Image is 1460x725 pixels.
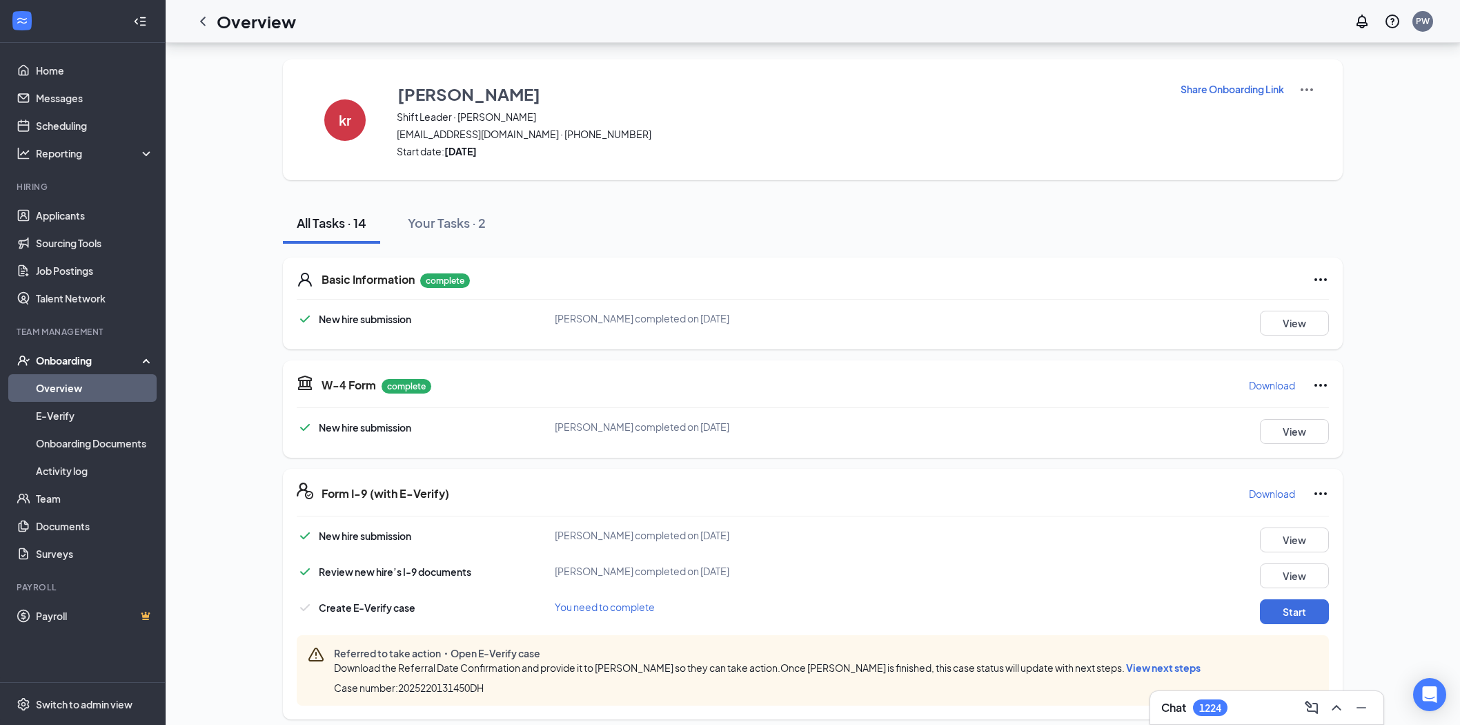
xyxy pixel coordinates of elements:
div: All Tasks · 14 [297,214,366,231]
button: View [1260,419,1329,444]
svg: Ellipses [1312,485,1329,502]
button: kr [310,81,379,158]
svg: UserCheck [17,354,30,367]
span: Start date: [397,144,1163,158]
button: Share Onboarding Link [1180,81,1285,97]
a: Job Postings [36,257,154,284]
span: Shift Leader · [PERSON_NAME] [397,110,1163,124]
span: Download the Referral Date Confirmation and provide it to [PERSON_NAME] so they can take action.O... [334,661,1201,674]
a: Messages [36,84,154,112]
h3: Chat [1161,700,1186,715]
svg: WorkstreamLogo [15,14,29,28]
svg: User [297,271,313,288]
button: View [1260,563,1329,588]
div: Reporting [36,146,155,160]
svg: Analysis [17,146,30,160]
p: complete [382,379,431,394]
svg: Checkmark [297,599,313,616]
strong: [DATE] [444,145,477,157]
span: New hire submission [319,530,411,542]
svg: Ellipses [1312,377,1329,394]
a: PayrollCrown [36,602,154,630]
h5: W-4 Form [322,378,376,393]
span: Referred to take action・Open E-Verify case [334,646,1206,660]
div: Team Management [17,326,151,338]
button: View [1260,311,1329,336]
span: New hire submission [319,313,411,325]
p: Download [1249,487,1295,501]
h1: Overview [217,10,296,33]
span: View next steps [1126,661,1201,674]
span: Case number: 2025220131450DH [334,681,484,695]
a: Talent Network [36,284,154,312]
svg: Warning [308,646,324,663]
div: Payroll [17,581,151,593]
button: Download [1248,374,1296,396]
svg: ChevronUp [1328,699,1345,716]
span: New hire submission [319,421,411,434]
span: Create E-Verify case [319,601,415,614]
span: [PERSON_NAME] completed on [DATE] [555,420,729,433]
svg: Checkmark [297,419,313,436]
p: Share Onboarding Link [1181,82,1284,96]
div: 1224 [1199,702,1221,714]
svg: QuestionInfo [1384,13,1401,30]
span: [PERSON_NAME] completed on [DATE] [555,529,729,541]
div: Switch to admin view [36,697,132,711]
a: Home [36,57,154,84]
div: Onboarding [36,354,142,367]
a: Scheduling [36,112,154,139]
a: Team [36,485,154,512]
a: E-Verify [36,402,154,429]
span: You need to complete [555,601,655,613]
h4: kr [339,115,351,125]
button: ComposeMessage [1301,697,1323,719]
a: Sourcing Tools [36,229,154,257]
div: Your Tasks · 2 [408,214,486,231]
h5: Basic Information [322,272,415,287]
a: Surveys [36,540,154,568]
span: Review new hire’s I-9 documents [319,565,471,578]
a: Overview [36,374,154,402]
h3: [PERSON_NAME] [397,82,540,106]
div: PW [1416,15,1430,27]
a: Onboarding Documents [36,429,154,457]
svg: ChevronLeft [195,13,211,30]
div: Open Intercom Messenger [1413,678,1446,711]
svg: Checkmark [297,528,313,544]
svg: Ellipses [1312,271,1329,288]
button: ChevronUp [1325,697,1348,719]
svg: TaxGovernmentIcon [297,374,313,391]
svg: Notifications [1354,13,1370,30]
button: Minimize [1350,697,1372,719]
div: Hiring [17,181,151,193]
svg: FormI9EVerifyIcon [297,483,313,499]
p: Download [1249,378,1295,392]
svg: ComposeMessage [1303,699,1320,716]
a: Activity log [36,457,154,485]
a: Documents [36,512,154,540]
svg: Checkmark [297,563,313,580]
span: [PERSON_NAME] completed on [DATE] [555,565,729,577]
a: Applicants [36,202,154,229]
button: Download [1248,483,1296,505]
svg: Minimize [1353,699,1370,716]
svg: Settings [17,697,30,711]
svg: Checkmark [297,311,313,327]
span: [PERSON_NAME] completed on [DATE] [555,312,729,325]
h5: Form I-9 (with E-Verify) [322,486,449,501]
svg: Collapse [133,14,147,28]
p: complete [420,273,470,288]
img: More Actions [1299,81,1315,98]
button: Start [1260,599,1329,624]
button: [PERSON_NAME] [397,81,1163,106]
span: [EMAIL_ADDRESS][DOMAIN_NAME] · [PHONE_NUMBER] [397,127,1163,141]
button: View [1260,528,1329,552]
